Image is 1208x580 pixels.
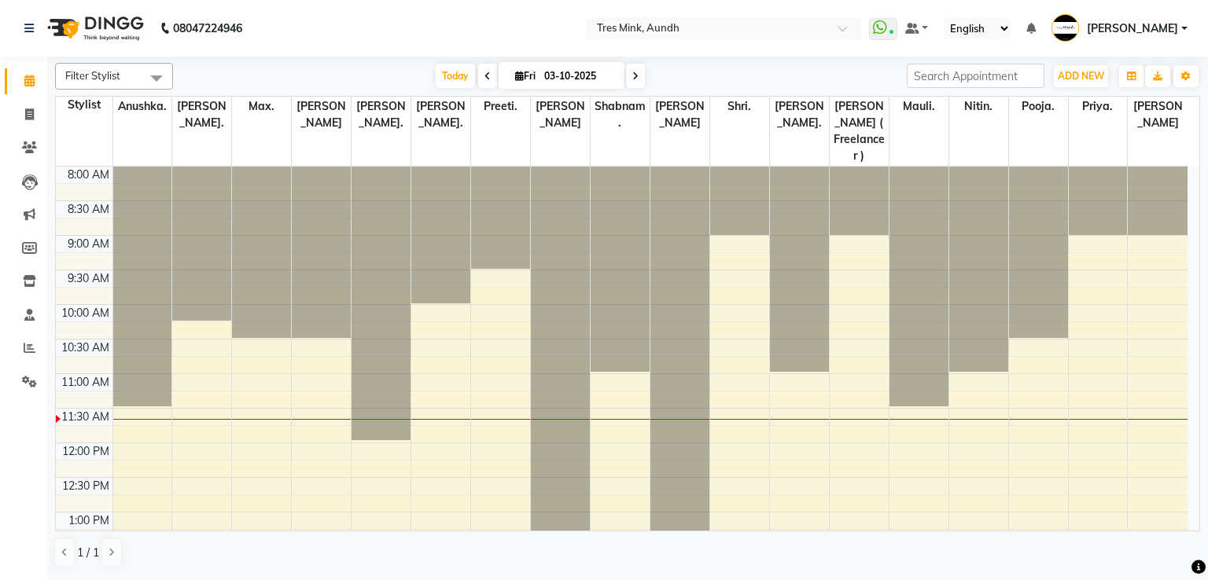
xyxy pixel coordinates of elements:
[58,374,112,391] div: 11:00 AM
[907,64,1044,88] input: Search Appointment
[889,97,948,116] span: Mauli.
[591,97,650,133] span: Shabnam.
[58,340,112,356] div: 10:30 AM
[292,97,351,133] span: [PERSON_NAME]
[352,97,411,133] span: [PERSON_NAME].
[56,97,112,113] div: Stylist
[1009,97,1068,116] span: Pooja.
[173,6,242,50] b: 08047224946
[172,97,231,133] span: [PERSON_NAME].
[436,64,475,88] span: Today
[40,6,148,50] img: logo
[232,97,291,116] span: Max.
[650,97,709,133] span: [PERSON_NAME]
[1128,97,1188,133] span: [PERSON_NAME]
[77,545,99,561] span: 1 / 1
[64,236,112,252] div: 9:00 AM
[65,69,120,82] span: Filter Stylist
[1051,14,1079,42] img: Megha Dodmani
[64,167,112,183] div: 8:00 AM
[65,512,112,529] div: 1:00 PM
[1054,65,1108,87] button: ADD NEW
[59,478,112,494] div: 12:30 PM
[64,270,112,287] div: 9:30 AM
[113,97,172,116] span: Anushka.
[770,97,829,133] span: [PERSON_NAME].
[59,443,112,460] div: 12:00 PM
[1058,70,1104,82] span: ADD NEW
[531,97,590,133] span: [PERSON_NAME]
[411,97,470,133] span: [PERSON_NAME].
[58,305,112,321] div: 10:00 AM
[58,409,112,425] div: 11:30 AM
[1069,97,1128,116] span: Priya.
[830,97,889,166] span: [PERSON_NAME] ( Freelancer )
[949,97,1008,116] span: Nitin.
[540,64,618,88] input: 2025-10-03
[64,201,112,218] div: 8:30 AM
[1087,20,1178,37] span: [PERSON_NAME]
[710,97,769,116] span: Shri.
[471,97,530,116] span: Preeti.
[511,70,540,82] span: Fri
